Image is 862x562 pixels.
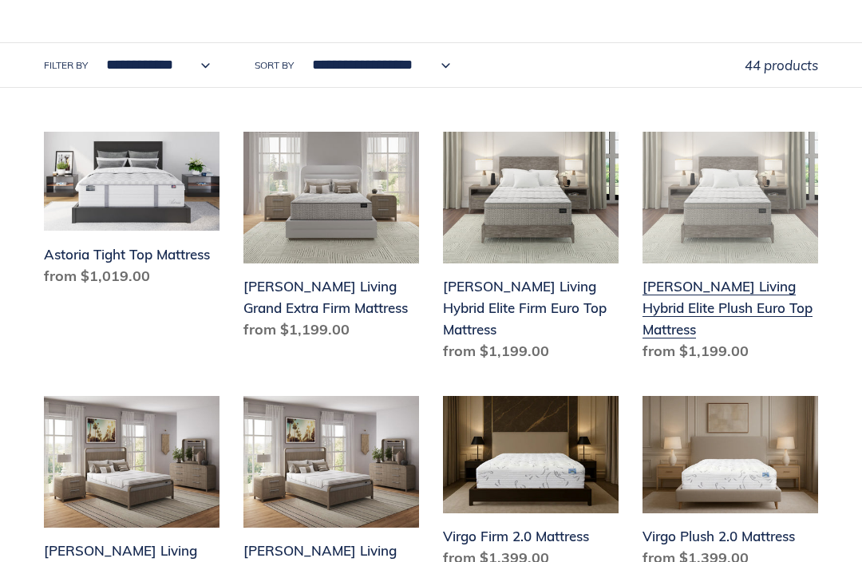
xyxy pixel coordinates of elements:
a: Scott Living Hybrid Elite Firm Euro Top Mattress [443,132,619,368]
a: Scott Living Grand Extra Firm Mattress [243,132,419,346]
label: Sort by [255,58,294,73]
span: 44 products [745,57,818,73]
label: Filter by [44,58,88,73]
a: Astoria Tight Top Mattress [44,132,219,292]
a: Scott Living Hybrid Elite Plush Euro Top Mattress [643,132,818,368]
